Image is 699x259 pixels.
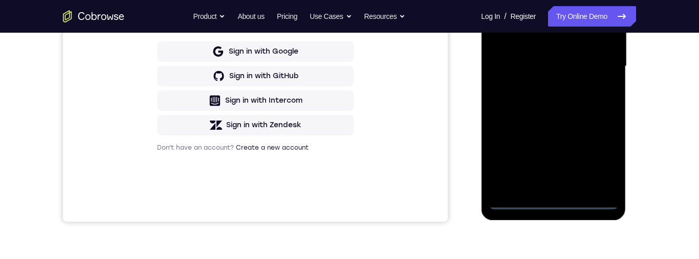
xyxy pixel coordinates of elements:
[277,6,297,27] a: Pricing
[310,6,352,27] button: Use Cases
[187,146,198,154] p: or
[94,162,291,182] button: Sign in with Google
[163,241,238,251] div: Sign in with Zendesk
[166,192,235,202] div: Sign in with GitHub
[504,10,506,22] span: /
[94,186,291,207] button: Sign in with GitHub
[63,10,124,22] a: Go to the home page
[481,6,500,27] a: Log In
[511,6,536,27] a: Register
[193,6,226,27] button: Product
[548,6,636,27] a: Try Online Demo
[166,167,235,177] div: Sign in with Google
[94,211,291,231] button: Sign in with Intercom
[94,70,291,84] h1: Sign in to your account
[364,6,406,27] button: Resources
[100,98,285,108] input: Enter your email
[94,117,291,137] button: Sign in
[237,6,264,27] a: About us
[94,236,291,256] button: Sign in with Zendesk
[162,216,239,226] div: Sign in with Intercom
